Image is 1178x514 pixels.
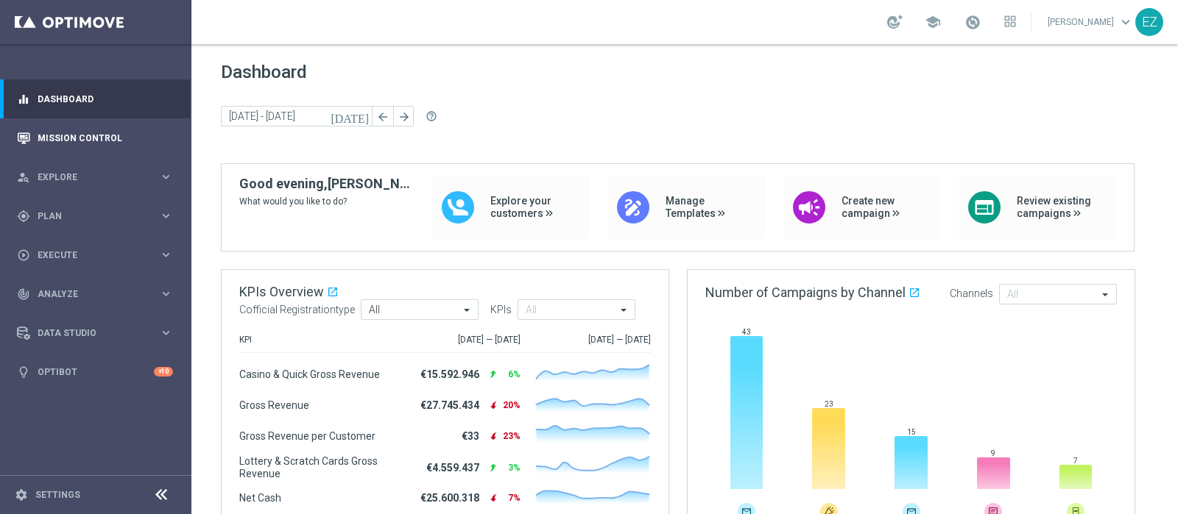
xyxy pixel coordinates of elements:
[17,93,30,106] i: equalizer
[16,288,174,300] button: track_changes Analyze keyboard_arrow_right
[38,290,159,299] span: Analyze
[17,210,30,223] i: gps_fixed
[38,118,173,157] a: Mission Control
[16,132,174,144] button: Mission Control
[159,287,173,301] i: keyboard_arrow_right
[38,173,159,182] span: Explore
[17,326,159,340] div: Data Studio
[154,367,173,376] div: +10
[17,249,30,262] i: play_circle_outline
[17,352,173,391] div: Optibot
[38,329,159,338] span: Data Studio
[17,171,30,184] i: person_search
[17,79,173,118] div: Dashboard
[16,366,174,378] button: lightbulb Optibot +10
[17,118,173,157] div: Mission Control
[159,209,173,223] i: keyboard_arrow_right
[1046,11,1135,33] a: [PERSON_NAME]keyboard_arrow_down
[15,488,28,501] i: settings
[38,251,159,260] span: Execute
[159,170,173,184] i: keyboard_arrow_right
[17,288,159,301] div: Analyze
[16,327,174,339] button: Data Studio keyboard_arrow_right
[1118,14,1134,30] span: keyboard_arrow_down
[925,14,941,30] span: school
[17,171,159,184] div: Explore
[17,249,159,262] div: Execute
[38,352,154,391] a: Optibot
[16,93,174,105] button: equalizer Dashboard
[17,210,159,223] div: Plan
[38,79,173,118] a: Dashboard
[38,212,159,221] span: Plan
[159,326,173,340] i: keyboard_arrow_right
[16,249,174,261] button: play_circle_outline Execute keyboard_arrow_right
[16,210,174,222] button: gps_fixed Plan keyboard_arrow_right
[17,288,30,301] i: track_changes
[1135,8,1163,36] div: EZ
[17,365,30,379] i: lightbulb
[159,248,173,262] i: keyboard_arrow_right
[35,490,80,499] a: Settings
[16,171,174,183] button: person_search Explore keyboard_arrow_right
